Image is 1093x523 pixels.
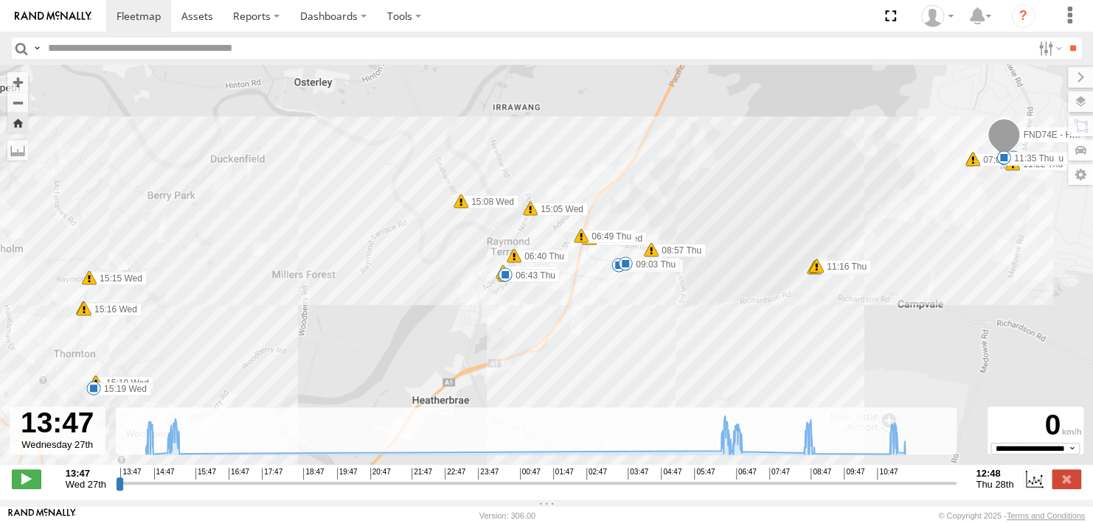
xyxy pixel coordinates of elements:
[503,266,558,279] label: 06:43 Thu
[8,508,76,523] a: Visit our Website
[694,468,715,480] span: 05:47
[976,468,1013,479] strong: 12:48
[661,468,681,480] span: 04:47
[769,468,790,480] span: 07:47
[479,511,535,520] div: Version: 306.00
[7,92,28,113] button: Zoom out
[303,468,324,480] span: 18:47
[337,468,358,480] span: 19:47
[976,479,1013,490] span: Thu 28th Aug 2025
[628,468,648,480] span: 03:47
[96,376,153,390] label: 15:19 Wed
[581,230,636,243] label: 06:49 Thu
[877,468,898,480] span: 10:47
[66,468,106,479] strong: 13:47
[7,113,28,133] button: Zoom Home
[120,468,141,480] span: 13:47
[66,479,106,490] span: Wed 27th Aug 2025
[514,250,569,263] label: 06:40 Thu
[478,468,499,480] span: 23:47
[530,203,588,216] label: 15:05 Wed
[1023,130,1084,140] span: FND74E - Hilux
[84,303,142,316] label: 15:16 Wed
[15,11,91,21] img: rand-logo.svg
[1033,38,1064,59] label: Search Filter Options
[370,468,391,480] span: 20:47
[1007,511,1085,520] a: Terms and Conditions
[195,468,216,480] span: 15:47
[461,195,518,208] label: 15:08 Wed
[844,468,864,480] span: 09:47
[445,468,465,480] span: 22:47
[811,468,831,480] span: 08:47
[94,382,151,396] label: 15:19 Wed
[1004,152,1058,165] label: 11:35 Thu
[12,469,41,488] label: Play/Stop
[651,244,706,257] label: 08:57 Thu
[1011,4,1035,28] i: ?
[990,409,1081,442] div: 0
[916,5,959,27] div: Bec Moran
[625,258,680,271] label: 09:03 Thu
[816,260,871,273] label: 11:16 Thu
[154,468,175,480] span: 14:47
[412,468,432,480] span: 21:47
[7,140,28,161] label: Measure
[938,511,1085,520] div: © Copyright 2025 -
[736,468,757,480] span: 06:47
[1052,469,1081,488] label: Close
[262,468,282,480] span: 17:47
[505,269,560,282] label: 06:43 Thu
[1068,164,1093,185] label: Map Settings
[7,72,28,92] button: Zoom in
[89,272,147,285] label: 15:15 Wed
[31,38,43,59] label: Search Query
[520,468,541,480] span: 00:47
[553,468,574,480] span: 01:47
[586,468,607,480] span: 02:47
[229,468,249,480] span: 16:47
